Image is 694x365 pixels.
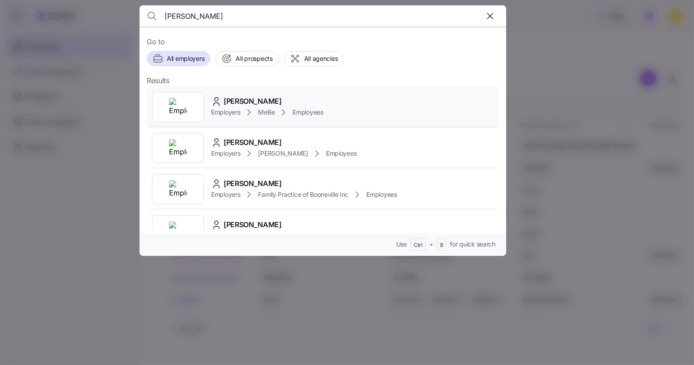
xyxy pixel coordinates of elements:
[147,75,169,86] span: Results
[167,54,204,63] span: All employers
[396,240,407,249] span: Use
[224,178,282,189] span: [PERSON_NAME]
[429,240,433,249] span: +
[224,219,282,230] span: [PERSON_NAME]
[211,108,240,117] span: Employers
[211,149,240,158] span: Employers
[169,139,187,157] img: Employer logo
[366,190,397,199] span: Employees
[169,221,187,239] img: Employer logo
[258,190,348,199] span: Family Practice of Booneville Inc
[284,51,344,66] button: All agencies
[224,96,282,107] span: [PERSON_NAME]
[440,242,444,249] span: B
[304,54,338,63] span: All agencies
[216,51,278,66] button: All prospects
[211,190,240,199] span: Employers
[147,36,499,47] span: Go to
[147,51,210,66] button: All employers
[258,108,275,117] span: MeBe
[169,98,187,116] img: Employer logo
[224,137,282,148] span: [PERSON_NAME]
[292,108,323,117] span: Employees
[450,240,495,249] span: for quick search
[326,149,356,158] span: Employees
[169,180,187,198] img: Employer logo
[258,149,308,158] span: [PERSON_NAME]
[414,242,423,249] span: Ctrl
[236,54,272,63] span: All prospects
